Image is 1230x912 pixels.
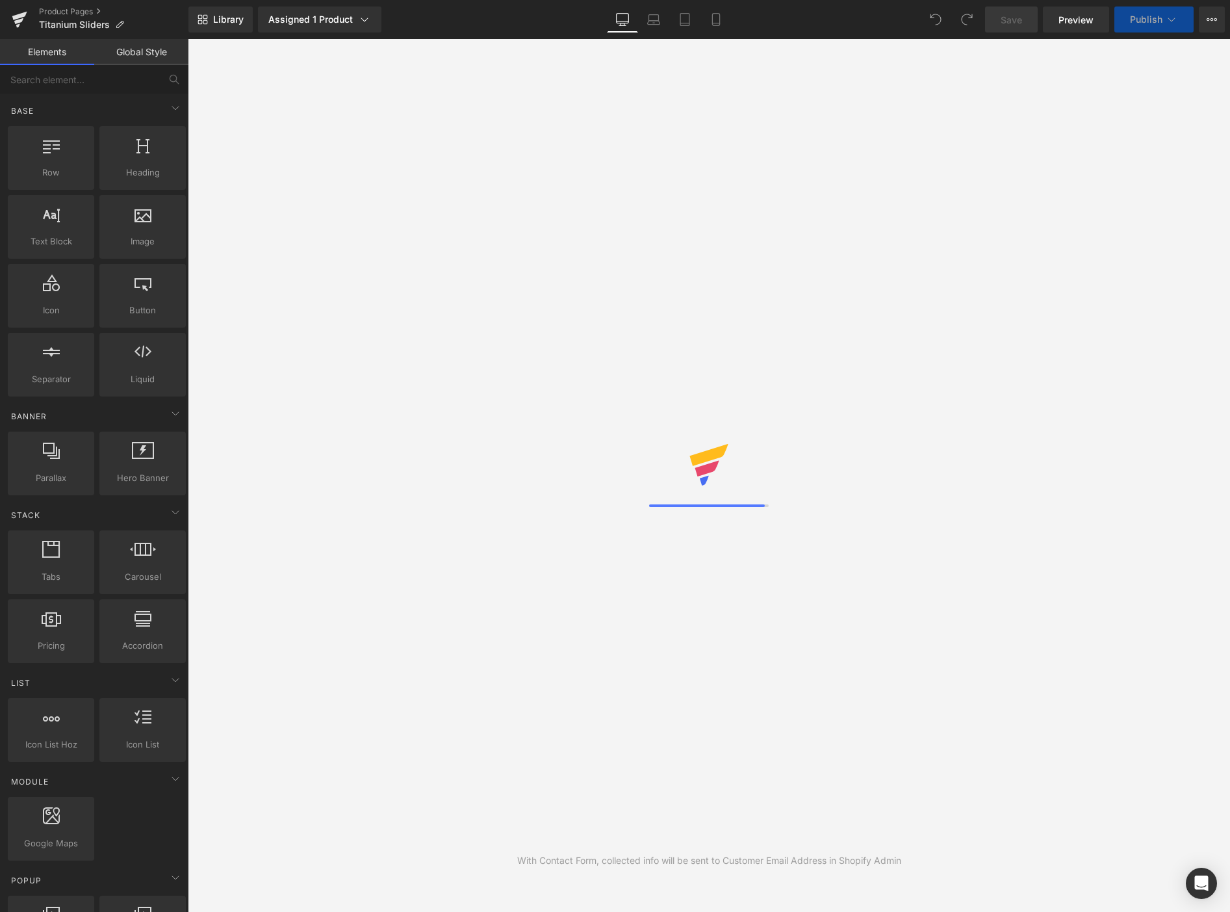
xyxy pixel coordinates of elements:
span: Heading [103,166,182,179]
div: Open Intercom Messenger [1186,868,1217,899]
span: Hero Banner [103,471,182,485]
span: Google Maps [12,837,90,850]
span: Publish [1130,14,1162,25]
span: Pricing [12,639,90,653]
span: Preview [1058,13,1094,27]
span: Row [12,166,90,179]
span: Liquid [103,372,182,386]
span: Button [103,304,182,317]
a: Preview [1043,7,1109,33]
span: Titanium Sliders [39,20,110,30]
span: Icon [12,304,90,317]
span: Icon List [103,738,182,751]
span: Module [10,775,50,788]
span: Icon List Hoz [12,738,90,751]
span: Separator [12,372,90,386]
a: Global Style [94,39,188,65]
span: Banner [10,410,48,423]
a: Mobile [700,7,732,33]
button: More [1199,7,1225,33]
div: Assigned 1 Product [268,13,371,26]
a: Tablet [669,7,700,33]
button: Redo [954,7,980,33]
a: New Library [188,7,253,33]
span: Text Block [12,235,90,248]
button: Publish [1114,7,1194,33]
span: Tabs [12,570,90,584]
span: Image [103,235,182,248]
a: Product Pages [39,7,188,17]
a: Desktop [607,7,638,33]
span: Base [10,105,35,117]
div: With Contact Form, collected info will be sent to Customer Email Address in Shopify Admin [517,853,901,868]
span: Stack [10,509,42,521]
a: Laptop [638,7,669,33]
span: Carousel [103,570,182,584]
span: Accordion [103,639,182,653]
span: List [10,677,32,689]
span: Parallax [12,471,90,485]
span: Library [213,14,244,25]
span: Popup [10,874,43,887]
span: Save [1001,13,1022,27]
button: Undo [923,7,949,33]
